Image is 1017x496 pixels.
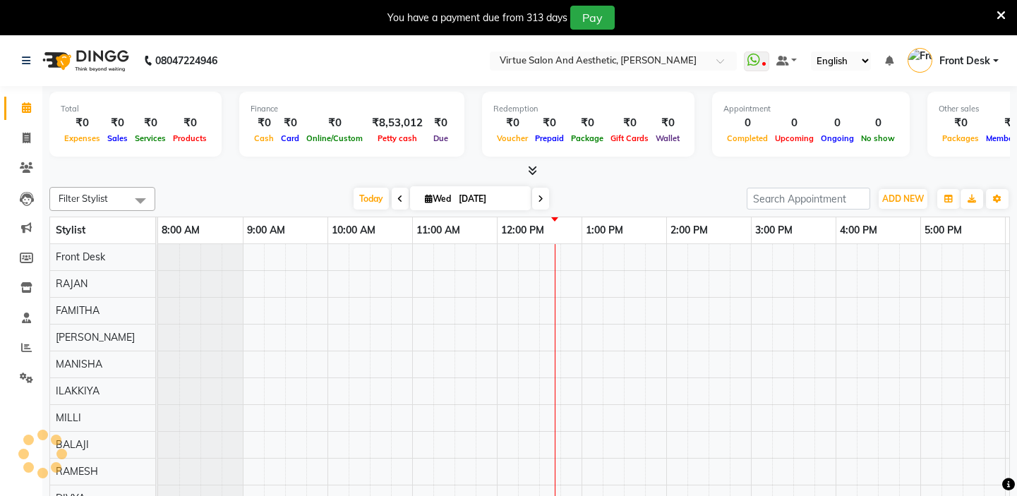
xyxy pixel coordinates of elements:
div: ₹8,53,012 [366,115,428,131]
span: Filter Stylist [59,193,108,204]
div: ₹0 [493,115,531,131]
span: RAJAN [56,277,88,290]
span: Front Desk [56,250,105,263]
span: Gift Cards [607,133,652,143]
span: MILLI [56,411,81,424]
div: Redemption [493,103,683,115]
a: 2:00 PM [667,220,711,241]
div: 0 [771,115,817,131]
div: ₹0 [251,115,277,131]
div: ₹0 [531,115,567,131]
button: Pay [570,6,615,30]
span: Prepaid [531,133,567,143]
div: ₹0 [567,115,607,131]
a: 1:00 PM [582,220,627,241]
span: ILAKKIYA [56,385,100,397]
input: Search Appointment [747,188,870,210]
span: ADD NEW [882,193,924,204]
span: Cash [251,133,277,143]
span: Ongoing [817,133,857,143]
a: 8:00 AM [158,220,203,241]
span: Wallet [652,133,683,143]
div: Appointment [723,103,898,115]
span: Online/Custom [303,133,366,143]
span: BALAJI [56,438,89,451]
div: ₹0 [61,115,104,131]
a: 12:00 PM [498,220,548,241]
a: 9:00 AM [243,220,289,241]
div: ₹0 [303,115,366,131]
a: 11:00 AM [413,220,464,241]
span: Stylist [56,224,85,236]
img: logo [36,41,133,80]
span: Services [131,133,169,143]
span: Expenses [61,133,104,143]
div: 0 [857,115,898,131]
a: 3:00 PM [752,220,796,241]
a: 10:00 AM [328,220,379,241]
button: ADD NEW [879,189,927,209]
img: Front Desk [908,48,932,73]
div: ₹0 [939,115,982,131]
span: Card [277,133,303,143]
span: Package [567,133,607,143]
span: [PERSON_NAME] [56,331,135,344]
div: Total [61,103,210,115]
span: Today [354,188,389,210]
span: No show [857,133,898,143]
div: You have a payment due from 313 days [387,11,567,25]
div: ₹0 [652,115,683,131]
input: 2025-09-03 [455,188,525,210]
div: ₹0 [277,115,303,131]
span: MANISHA [56,358,102,370]
div: ₹0 [428,115,453,131]
span: Front Desk [939,54,990,68]
span: Wed [421,193,455,204]
span: RAMESH [56,465,98,478]
div: Finance [251,103,453,115]
span: Sales [104,133,131,143]
div: ₹0 [169,115,210,131]
span: Due [430,133,452,143]
b: 08047224946 [155,41,217,80]
span: Upcoming [771,133,817,143]
a: 5:00 PM [921,220,965,241]
a: 4:00 PM [836,220,881,241]
div: ₹0 [607,115,652,131]
div: 0 [817,115,857,131]
div: ₹0 [104,115,131,131]
span: Packages [939,133,982,143]
span: FAMITHA [56,304,100,317]
span: Petty cash [374,133,421,143]
span: Completed [723,133,771,143]
span: Voucher [493,133,531,143]
span: Products [169,133,210,143]
div: ₹0 [131,115,169,131]
div: 0 [723,115,771,131]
